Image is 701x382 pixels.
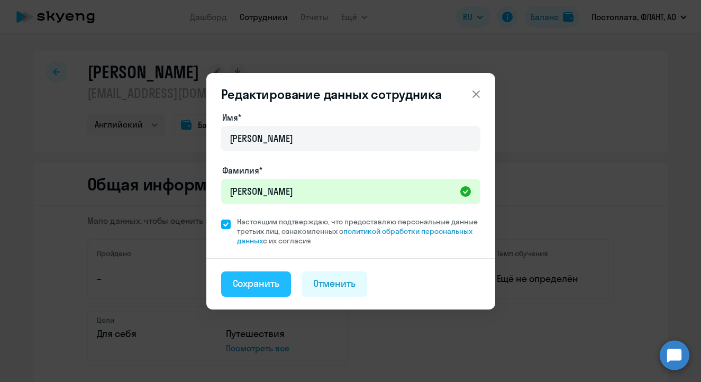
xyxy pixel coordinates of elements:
[237,217,480,245] span: Настоящим подтверждаю, что предоставляю персональные данные третьих лиц, ознакомленных с с их сог...
[206,86,495,103] header: Редактирование данных сотрудника
[221,271,292,297] button: Сохранить
[313,277,356,290] div: Отменить
[302,271,367,297] button: Отменить
[237,226,472,245] a: политикой обработки персональных данных
[233,277,280,290] div: Сохранить
[222,164,262,177] label: Фамилия*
